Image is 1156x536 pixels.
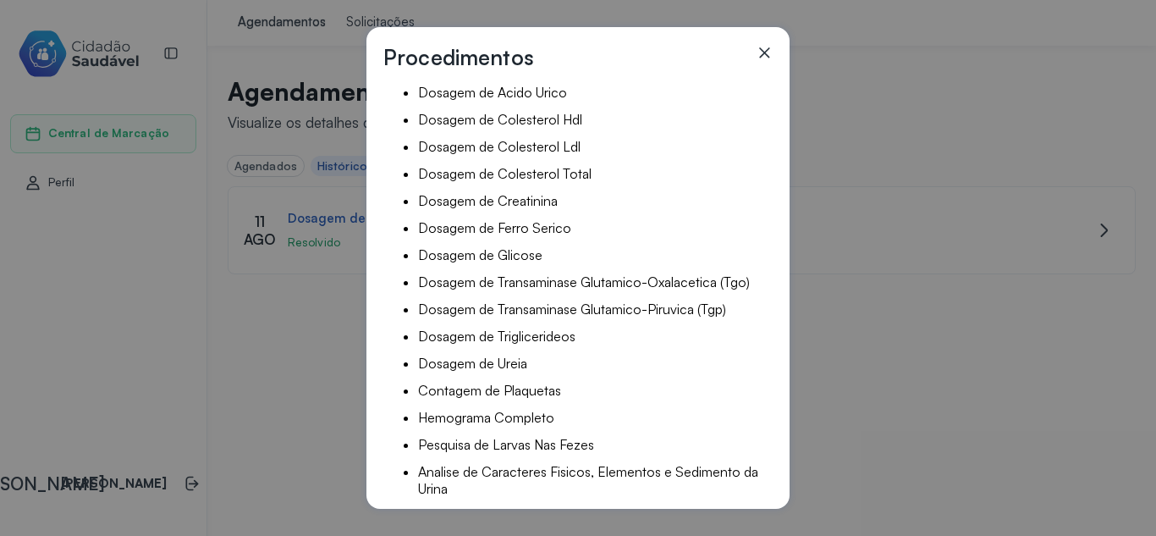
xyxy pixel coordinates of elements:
li: Contagem de Plaquetas [418,382,769,399]
li: Dosagem de Ureia [418,355,769,372]
li: Dosagem de Transaminase Glutamico-Oxalacetica (Tgo) [418,274,769,290]
li: Dosagem de Colesterol Hdl [418,111,769,128]
li: Dosagem de Transaminase Glutamico-Piruvica (Tgp) [418,301,769,318]
li: Dosagem de Acido Urico [418,84,769,101]
li: Pesquisa de Larvas Nas Fezes [418,436,769,453]
li: Dosagem de Ferro Serico [418,219,769,236]
li: Dosagem de Colesterol Ldl [418,138,769,155]
li: Dosagem de Creatinina [418,192,769,209]
li: Dosagem de Triglicerideos [418,328,769,345]
h3: Procedimentos [383,44,534,70]
li: Dosagem de Glicose [418,246,769,263]
li: Analise de Caracteres Fisicos, Elementos e Sedimento da Urina [418,463,769,497]
li: Dosagem de Colesterol Total [418,165,769,182]
li: Hemograma Completo [418,409,769,426]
